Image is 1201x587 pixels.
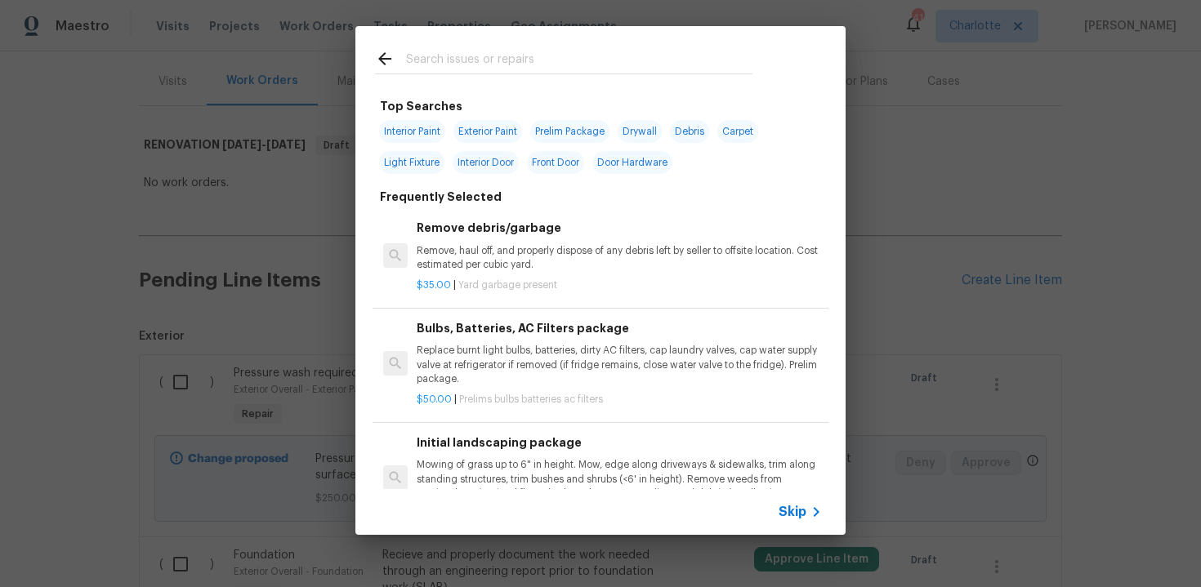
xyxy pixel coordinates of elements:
[453,151,519,174] span: Interior Door
[417,394,452,404] span: $50.00
[670,120,709,143] span: Debris
[417,344,822,385] p: Replace burnt light bulbs, batteries, dirty AC filters, cap laundry valves, cap water supply valv...
[717,120,758,143] span: Carpet
[417,280,451,290] span: $35.00
[417,434,822,451] h6: Initial landscaping package
[592,151,672,174] span: Door Hardware
[530,120,609,143] span: Prelim Package
[417,393,822,407] p: |
[417,219,822,237] h6: Remove debris/garbage
[380,188,502,206] h6: Frequently Selected
[379,120,445,143] span: Interior Paint
[458,280,557,290] span: Yard garbage present
[406,49,752,73] input: Search issues or repairs
[459,394,603,404] span: Prelims bulbs batteries ac filters
[417,458,822,500] p: Mowing of grass up to 6" in height. Mow, edge along driveways & sidewalks, trim along standing st...
[417,278,822,292] p: |
[379,151,444,174] span: Light Fixture
[417,244,822,272] p: Remove, haul off, and properly dispose of any debris left by seller to offsite location. Cost est...
[453,120,522,143] span: Exterior Paint
[417,319,822,337] h6: Bulbs, Batteries, AC Filters package
[380,97,462,115] h6: Top Searches
[779,504,806,520] span: Skip
[618,120,662,143] span: Drywall
[527,151,584,174] span: Front Door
